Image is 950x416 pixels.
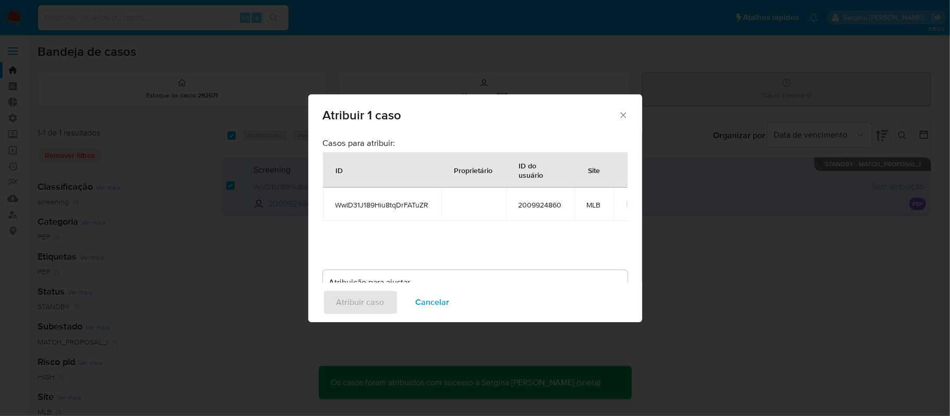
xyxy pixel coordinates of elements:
span: MLB [587,200,601,210]
div: Proprietário [442,157,506,182]
div: ID do usuário [507,153,574,187]
span: Atribuir 1 caso [323,109,619,121]
button: Fechar a janela [618,110,628,119]
span: 2009924860 [519,200,562,210]
span: Cancelar [416,291,450,314]
span: WwlD31J189Hiu8tqDrFATuZR [335,200,429,210]
div: ID [323,157,356,182]
h3: Casos para atribuir: [323,138,628,148]
button: Cancelar [402,290,463,315]
div: assign-modal [308,94,642,322]
div: Site [576,157,613,182]
button: icon-button [626,198,639,211]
